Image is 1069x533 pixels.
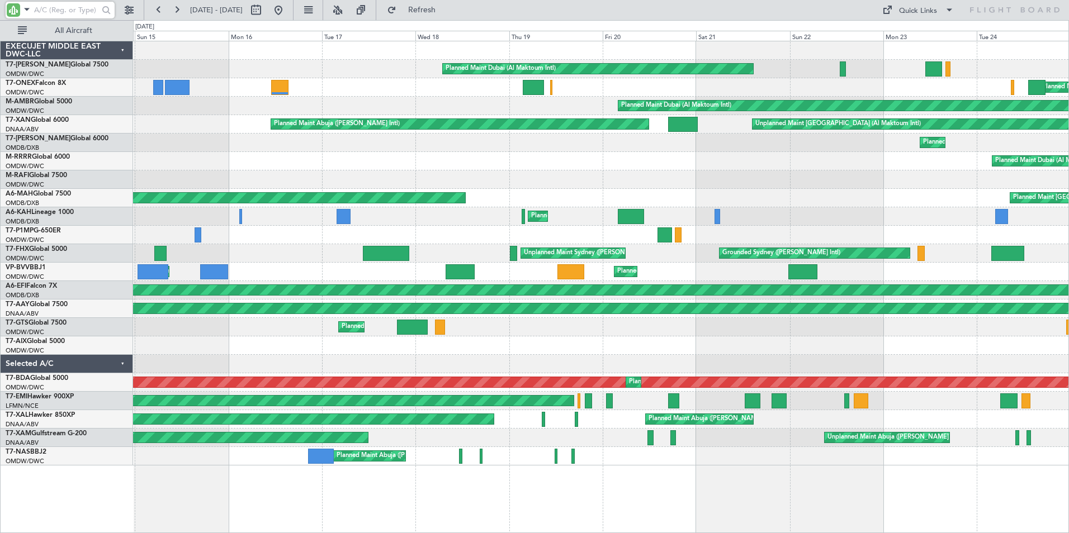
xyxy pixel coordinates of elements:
[6,154,32,160] span: M-RRRR
[6,117,31,123] span: T7-XAN
[629,374,739,391] div: Planned Maint Dubai (Al Maktoum Intl)
[531,208,641,225] div: Planned Maint Dubai (Al Maktoum Intl)
[6,154,70,160] a: M-RRRRGlobal 6000
[6,117,69,123] a: T7-XANGlobal 6000
[322,31,415,41] div: Tue 17
[827,429,961,446] div: Unplanned Maint Abuja ([PERSON_NAME] Intl)
[722,245,840,261] div: Grounded Sydney ([PERSON_NAME] Intl)
[6,338,65,345] a: T7-AIXGlobal 5000
[6,107,44,115] a: OMDW/DWC
[6,191,71,197] a: A6-MAHGlobal 7500
[6,88,44,97] a: OMDW/DWC
[415,31,509,41] div: Wed 18
[6,393,27,400] span: T7-EMI
[621,97,731,114] div: Planned Maint Dubai (Al Maktoum Intl)
[6,449,46,455] a: T7-NASBBJ2
[34,2,98,18] input: A/C (Reg. or Type)
[6,217,39,226] a: OMDB/DXB
[135,31,228,41] div: Sun 15
[229,31,322,41] div: Mon 16
[617,263,727,280] div: Planned Maint Dubai (Al Maktoum Intl)
[6,449,30,455] span: T7-NAS
[6,402,39,410] a: LFMN/NCE
[6,80,66,87] a: T7-ONEXFalcon 8X
[12,22,121,40] button: All Aircraft
[274,116,400,132] div: Planned Maint Abuja ([PERSON_NAME] Intl)
[6,180,44,189] a: OMDW/DWC
[6,135,108,142] a: T7-[PERSON_NAME]Global 6000
[6,61,70,68] span: T7-[PERSON_NAME]
[6,264,30,271] span: VP-BVV
[6,393,74,400] a: T7-EMIHawker 900XP
[6,346,44,355] a: OMDW/DWC
[755,116,921,132] div: Unplanned Maint [GEOGRAPHIC_DATA] (Al Maktoum Intl)
[29,27,118,35] span: All Aircraft
[6,227,61,234] a: T7-P1MPG-650ER
[790,31,883,41] div: Sun 22
[6,246,29,253] span: T7-FHX
[6,301,68,308] a: T7-AAYGlobal 7500
[6,70,44,78] a: OMDW/DWC
[524,245,661,261] div: Unplanned Maint Sydney ([PERSON_NAME] Intl)
[6,162,44,170] a: OMDW/DWC
[899,6,937,17] div: Quick Links
[6,227,34,234] span: T7-P1MP
[6,420,39,429] a: DNAA/ABV
[6,199,39,207] a: OMDB/DXB
[446,60,556,77] div: Planned Maint Dubai (Al Maktoum Intl)
[6,98,34,105] span: M-AMBR
[6,172,67,179] a: M-RAFIGlobal 7500
[6,125,39,134] a: DNAA/ABV
[6,144,39,152] a: OMDB/DXB
[6,273,44,281] a: OMDW/DWC
[6,135,70,142] span: T7-[PERSON_NAME]
[6,375,68,382] a: T7-BDAGlobal 5000
[6,375,30,382] span: T7-BDA
[382,1,449,19] button: Refresh
[337,448,462,464] div: Planned Maint Abuja ([PERSON_NAME] Intl)
[342,318,528,335] div: Planned Maint [GEOGRAPHIC_DATA] ([GEOGRAPHIC_DATA] Intl)
[135,22,154,32] div: [DATE]
[6,430,31,437] span: T7-XAM
[6,283,26,289] span: A6-EFI
[6,61,108,68] a: T7-[PERSON_NAME]Global 7500
[883,31,977,41] div: Mon 23
[6,412,75,418] a: T7-XALHawker 850XP
[6,264,46,271] a: VP-BVVBBJ1
[6,301,30,308] span: T7-AAY
[6,80,35,87] span: T7-ONEX
[877,1,959,19] button: Quick Links
[6,236,44,244] a: OMDW/DWC
[6,457,44,465] a: OMDW/DWC
[649,411,774,427] div: Planned Maint Abuja ([PERSON_NAME] Intl)
[6,328,44,336] a: OMDW/DWC
[6,338,27,345] span: T7-AIX
[6,209,74,216] a: A6-KAHLineage 1000
[190,5,243,15] span: [DATE] - [DATE]
[6,291,39,299] a: OMDB/DXB
[6,98,72,105] a: M-AMBRGlobal 5000
[6,383,44,392] a: OMDW/DWC
[696,31,789,41] div: Sat 21
[6,320,29,326] span: T7-GTS
[6,191,33,197] span: A6-MAH
[6,172,29,179] span: M-RAFI
[509,31,603,41] div: Thu 19
[603,31,696,41] div: Fri 20
[399,6,446,14] span: Refresh
[6,283,57,289] a: A6-EFIFalcon 7X
[6,430,87,437] a: T7-XAMGulfstream G-200
[6,209,31,216] span: A6-KAH
[6,246,67,253] a: T7-FHXGlobal 5000
[6,320,67,326] a: T7-GTSGlobal 7500
[6,412,29,418] span: T7-XAL
[6,254,44,263] a: OMDW/DWC
[6,439,39,447] a: DNAA/ABV
[6,310,39,318] a: DNAA/ABV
